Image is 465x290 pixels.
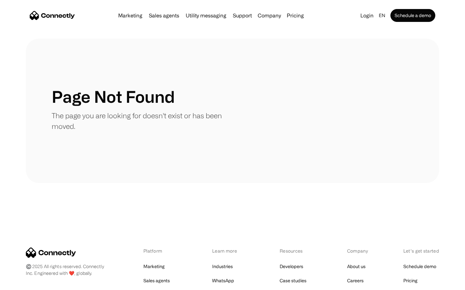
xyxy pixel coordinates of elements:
[390,9,435,22] a: Schedule a demo
[212,262,233,271] a: Industries
[52,87,175,106] h1: Page Not Found
[280,276,306,285] a: Case studies
[6,278,39,288] aside: Language selected: English
[143,247,179,254] div: Platform
[116,13,145,18] a: Marketing
[403,262,436,271] a: Schedule demo
[258,11,281,20] div: Company
[230,13,254,18] a: Support
[280,247,314,254] div: Resources
[347,247,370,254] div: Company
[212,276,234,285] a: WhatsApp
[52,110,232,131] p: The page you are looking for doesn't exist or has been moved.
[146,13,182,18] a: Sales agents
[403,247,439,254] div: Let’s get started
[347,276,364,285] a: Careers
[284,13,306,18] a: Pricing
[280,262,303,271] a: Developers
[403,276,418,285] a: Pricing
[212,247,246,254] div: Learn more
[143,276,170,285] a: Sales agents
[143,262,165,271] a: Marketing
[379,11,385,20] div: en
[358,11,376,20] a: Login
[13,279,39,288] ul: Language list
[347,262,366,271] a: About us
[183,13,229,18] a: Utility messaging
